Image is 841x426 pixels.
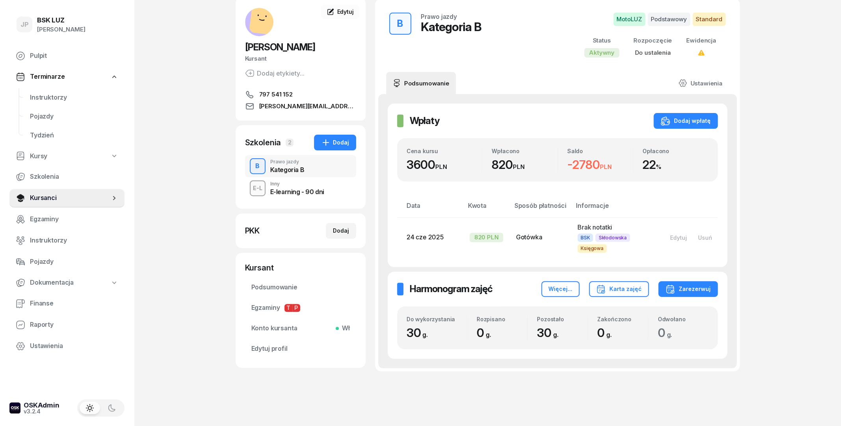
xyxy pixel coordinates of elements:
[537,326,562,340] span: 30
[251,344,350,354] span: Edytuj profil
[509,200,571,217] th: Sposób płatności
[30,130,118,141] span: Tydzień
[9,231,124,250] a: Instruktorzy
[666,331,672,339] small: g.
[513,163,525,170] small: PLN
[410,115,440,127] h2: Wpłaty
[470,233,503,242] div: 820 PLN
[577,244,607,252] span: Księgowa
[421,13,457,20] div: Prawo jazdy
[577,233,593,242] span: BSK
[692,231,718,244] button: Usuń
[30,298,118,309] span: Finanse
[698,234,712,241] div: Usuń
[30,235,118,246] span: Instruktorzy
[9,315,124,334] a: Raporty
[245,69,304,78] button: Dodaj etykiety...
[250,183,265,193] div: E-L
[30,93,118,103] span: Instruktorzy
[589,281,649,297] button: Karta zajęć
[577,223,612,231] span: Brak notatki
[30,320,118,330] span: Raporty
[9,46,124,65] a: Pulpit
[30,51,118,61] span: Pulpit
[333,226,349,235] div: Dodaj
[541,281,579,297] button: Więcej...
[613,13,726,26] button: MotoLUZPodstawowyStandard
[245,137,281,148] div: Szkolenia
[30,172,118,182] span: Szkolenia
[410,283,492,295] h2: Harmonogram zajęć
[284,304,292,312] span: T
[597,316,648,322] div: Zakończono
[421,20,481,34] div: Kategoria B
[20,21,29,28] span: JP
[670,234,687,241] div: Edytuj
[686,35,716,46] div: Ewidencja
[251,323,350,333] span: Konto kursanta
[613,13,645,26] span: MotoLUZ
[251,282,350,293] span: Podsumowanie
[665,284,711,294] div: Zarezerwuj
[245,262,356,273] div: Kursant
[397,200,463,217] th: Data
[407,233,444,241] span: 24 cze 2025
[259,90,293,99] span: 797 541 152
[37,24,85,35] div: [PERSON_NAME]
[537,316,587,322] div: Pozostało
[386,72,456,94] a: Podsumowanie
[642,157,708,172] div: 22
[584,35,619,46] div: Status
[270,159,304,164] div: Prawo jazdy
[571,200,658,217] th: Informacje
[9,167,124,186] a: Szkolenia
[553,331,559,339] small: g.
[24,107,124,126] a: Pojazdy
[658,281,718,297] button: Zarezerwuj
[407,316,467,322] div: Do wykorzystania
[250,158,265,174] button: B
[661,116,711,126] div: Dodaj wpłatę
[516,232,564,243] div: Gotówka
[635,49,670,56] span: Do ustalenia
[692,13,726,26] span: Standard
[407,148,482,154] div: Cena kursu
[245,177,356,199] button: E-LInnyE-learning - 90 dni
[270,189,324,195] div: E-learning - 90 dni
[286,139,293,146] span: 2
[245,155,356,177] button: BPrawo jazdyKategoria B
[9,189,124,207] a: Kursanci
[9,274,124,292] a: Dokumentacja
[597,326,616,340] span: 0
[30,257,118,267] span: Pojazdy
[9,68,124,86] a: Terminarze
[477,326,495,340] span: 0
[642,148,708,154] div: Opłacono
[252,159,263,173] div: B
[270,167,304,173] div: Kategoria B
[665,231,692,244] button: Edytuj
[30,151,47,161] span: Kursy
[292,304,300,312] span: P
[251,303,350,313] span: Egzaminy
[567,148,633,154] div: Saldo
[24,126,124,145] a: Tydzień
[407,157,482,172] div: 3600
[245,225,260,236] div: PKK
[600,163,612,170] small: PLN
[477,316,527,322] div: Rozpisano
[250,180,265,196] button: E-L
[407,326,432,340] span: 30
[337,8,353,15] span: Edytuj
[548,284,572,294] div: Więcej...
[672,72,728,94] a: Ustawienia
[492,148,557,154] div: Wpłacono
[656,163,661,170] small: %
[653,113,718,129] button: Dodaj wpłatę
[24,88,124,107] a: Instruktorzy
[326,223,356,239] button: Dodaj
[321,138,349,147] div: Dodaj
[595,233,629,242] span: Skłodowska
[245,41,315,53] span: [PERSON_NAME]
